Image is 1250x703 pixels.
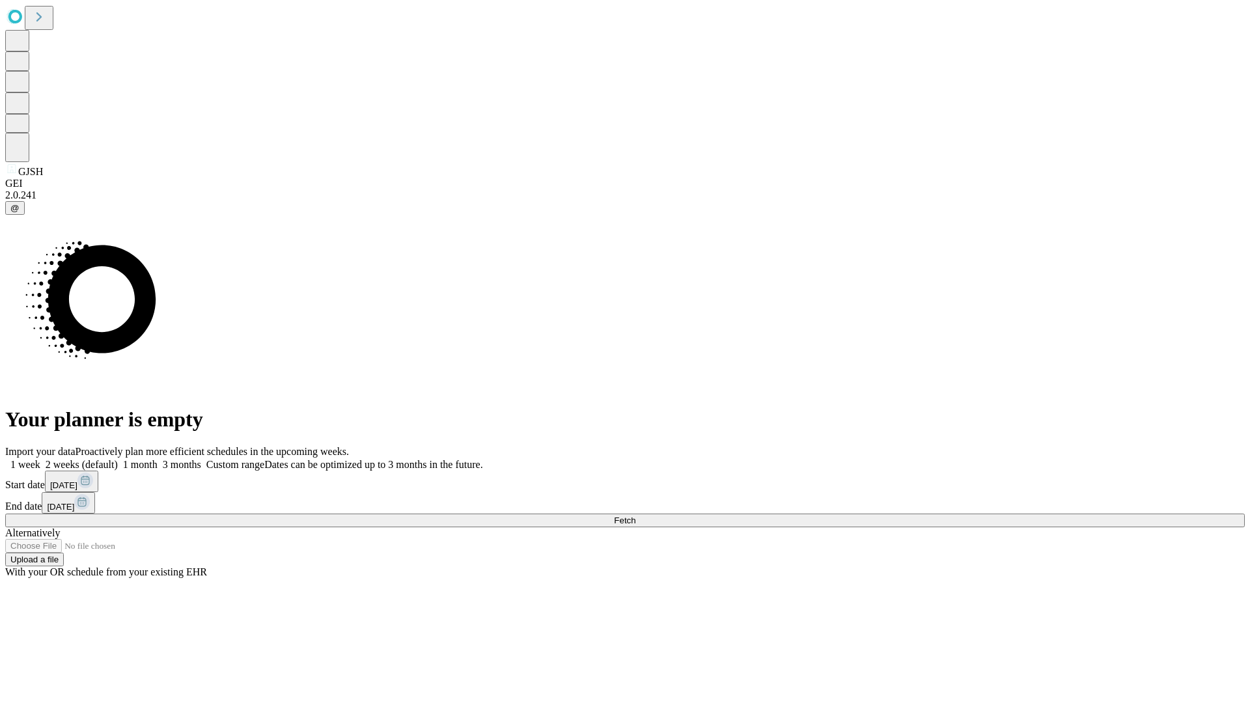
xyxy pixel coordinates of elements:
span: [DATE] [50,480,77,490]
span: Alternatively [5,527,60,538]
span: 3 months [163,459,201,470]
span: @ [10,203,20,213]
div: 2.0.241 [5,189,1245,201]
span: Proactively plan more efficient schedules in the upcoming weeks. [76,446,349,457]
button: [DATE] [45,471,98,492]
span: Custom range [206,459,264,470]
div: Start date [5,471,1245,492]
span: Dates can be optimized up to 3 months in the future. [264,459,482,470]
span: 1 week [10,459,40,470]
span: Fetch [614,516,635,525]
div: GEI [5,178,1245,189]
button: Upload a file [5,553,64,566]
h1: Your planner is empty [5,407,1245,432]
button: Fetch [5,514,1245,527]
span: 1 month [123,459,158,470]
button: @ [5,201,25,215]
span: Import your data [5,446,76,457]
button: [DATE] [42,492,95,514]
div: End date [5,492,1245,514]
span: GJSH [18,166,43,177]
span: 2 weeks (default) [46,459,118,470]
span: [DATE] [47,502,74,512]
span: With your OR schedule from your existing EHR [5,566,207,577]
